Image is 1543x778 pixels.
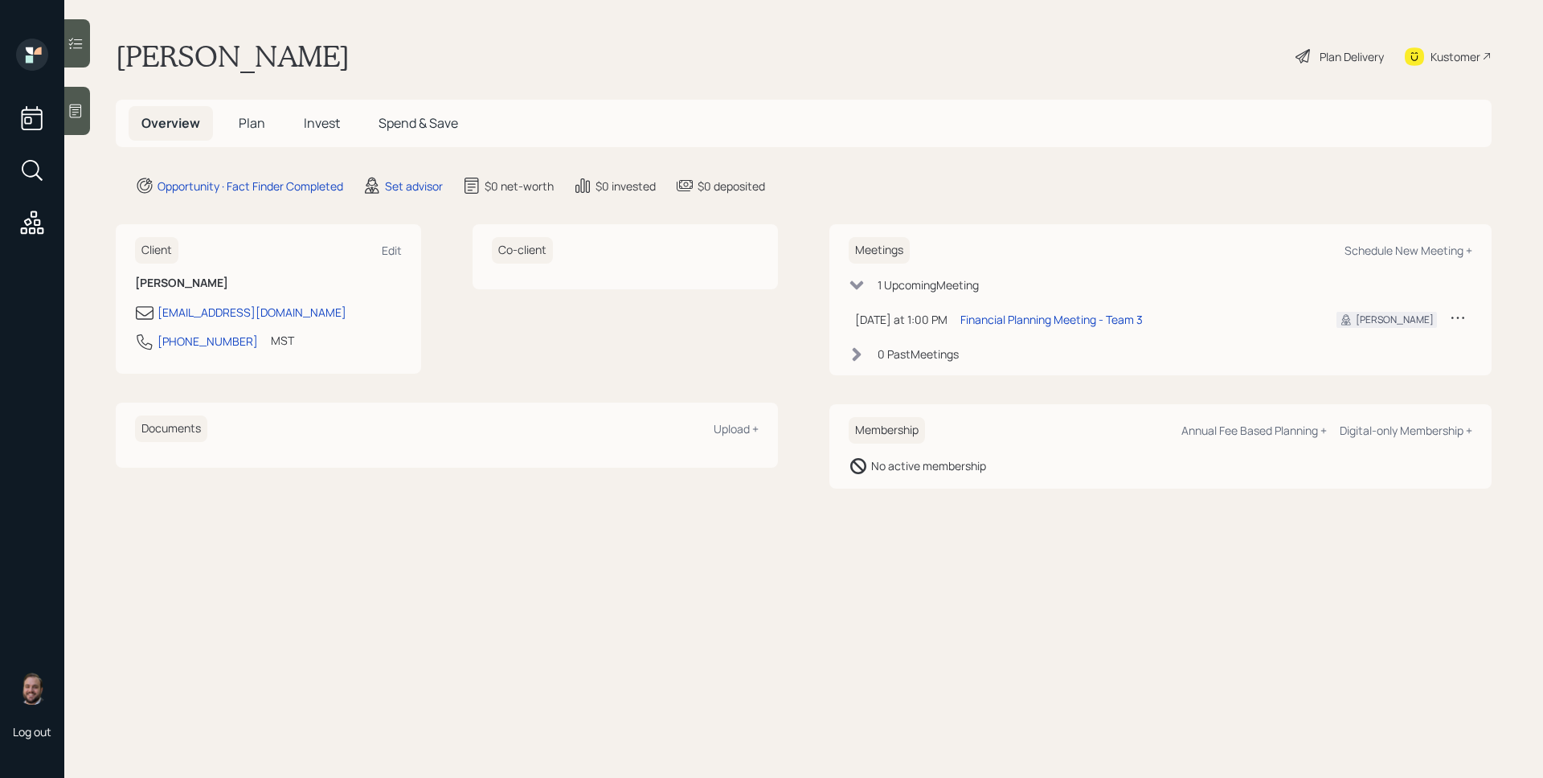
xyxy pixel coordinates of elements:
div: Set advisor [385,178,443,194]
span: Invest [304,114,340,132]
div: Kustomer [1430,48,1480,65]
div: 0 Past Meeting s [878,346,959,362]
h6: Membership [849,417,925,444]
div: Financial Planning Meeting - Team 3 [960,311,1143,328]
span: Plan [239,114,265,132]
div: Upload + [714,421,759,436]
span: Spend & Save [379,114,458,132]
div: Edit [382,243,402,258]
h6: Co-client [492,237,553,264]
div: [PHONE_NUMBER] [158,333,258,350]
div: Digital-only Membership + [1340,423,1472,438]
div: Opportunity · Fact Finder Completed [158,178,343,194]
div: Plan Delivery [1320,48,1384,65]
span: Overview [141,114,200,132]
div: Annual Fee Based Planning + [1181,423,1327,438]
h6: Client [135,237,178,264]
div: $0 invested [596,178,656,194]
h1: [PERSON_NAME] [116,39,350,74]
div: $0 net-worth [485,178,554,194]
h6: [PERSON_NAME] [135,276,402,290]
h6: Documents [135,416,207,442]
div: [DATE] at 1:00 PM [855,311,947,328]
div: 1 Upcoming Meeting [878,276,979,293]
h6: Meetings [849,237,910,264]
img: james-distasi-headshot.png [16,673,48,705]
div: Log out [13,724,51,739]
div: MST [271,332,294,349]
div: Schedule New Meeting + [1344,243,1472,258]
div: [PERSON_NAME] [1356,313,1434,327]
div: No active membership [871,457,986,474]
div: [EMAIL_ADDRESS][DOMAIN_NAME] [158,304,346,321]
div: $0 deposited [698,178,765,194]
